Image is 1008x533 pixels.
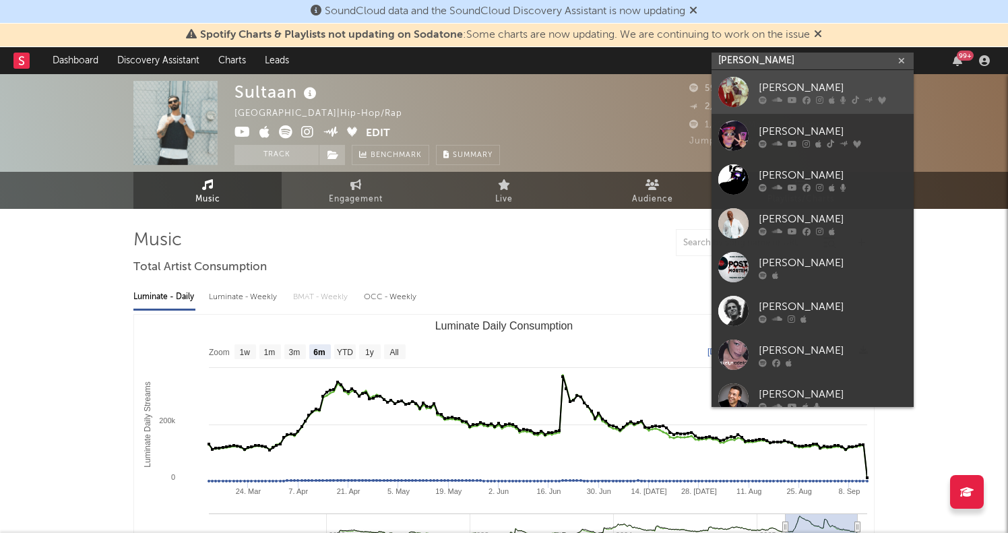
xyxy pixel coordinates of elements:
button: Edit [366,125,390,142]
a: Engagement [282,172,430,209]
text: 6m [313,348,325,357]
span: Spotify Charts & Playlists not updating on Sodatone [200,30,463,40]
input: Search for artists [712,53,914,69]
a: Leads [255,47,298,74]
a: Benchmark [352,145,429,165]
span: 597,428 [689,84,742,93]
text: 0 [171,473,175,481]
text: 19. May [435,487,462,495]
span: Live [495,191,513,208]
a: [PERSON_NAME] [712,245,914,289]
div: [PERSON_NAME] [759,123,907,139]
span: Engagement [329,191,383,208]
div: [GEOGRAPHIC_DATA] | Hip-Hop/Rap [234,106,418,122]
span: Total Artist Consumption [133,259,267,276]
div: OCC - Weekly [364,286,418,309]
div: [PERSON_NAME] [759,342,907,358]
a: Discovery Assistant [108,47,209,74]
span: Dismiss [689,6,697,17]
a: [PERSON_NAME] [712,377,914,420]
text: 2. Jun [489,487,509,495]
text: YTD [337,348,353,357]
text: 1y [365,348,374,357]
span: Summary [453,152,493,159]
text: 7. Apr [288,487,308,495]
span: Audience [632,191,673,208]
button: Summary [436,145,500,165]
text: 11. Aug [736,487,761,495]
div: [PERSON_NAME] [759,80,907,96]
a: Music [133,172,282,209]
span: Jump Score: 64.2 [689,137,769,146]
div: Luminate - Weekly [209,286,280,309]
a: Charts [209,47,255,74]
text: 200k [159,416,175,425]
div: Sultaan [234,81,320,103]
a: [PERSON_NAME] [712,70,914,114]
text: 1m [264,348,276,357]
text: 21. Apr [337,487,360,495]
text: Luminate Daily Streams [143,381,152,467]
text: 28. [DATE] [681,487,717,495]
text: 8. Sep [839,487,860,495]
text: 3m [289,348,301,357]
text: 1w [240,348,251,357]
span: 1,210,169 Monthly Listeners [689,121,830,129]
a: [PERSON_NAME] [712,201,914,245]
button: Track [234,145,319,165]
div: 99 + [957,51,974,61]
text: Luminate Daily Consumption [435,320,573,332]
span: Benchmark [371,148,422,164]
span: Music [195,191,220,208]
div: [PERSON_NAME] [759,386,907,402]
a: Dashboard [43,47,108,74]
text: [DATE] [707,347,733,356]
text: 16. Jun [536,487,561,495]
input: Search by song name or URL [676,238,819,249]
div: [PERSON_NAME] [759,255,907,271]
span: 2,226 [689,102,730,111]
text: All [389,348,398,357]
text: 5. May [387,487,410,495]
a: Live [430,172,578,209]
text: 14. [DATE] [631,487,667,495]
span: : Some charts are now updating. We are continuing to work on the issue [200,30,810,40]
a: [PERSON_NAME] [712,158,914,201]
button: 99+ [953,55,962,66]
text: Zoom [209,348,230,357]
div: [PERSON_NAME] [759,299,907,315]
div: [PERSON_NAME] [759,211,907,227]
text: 30. Jun [587,487,611,495]
text: 25. Aug [786,487,811,495]
a: [PERSON_NAME] [712,114,914,158]
div: [PERSON_NAME] [759,167,907,183]
span: Dismiss [814,30,822,40]
a: [PERSON_NAME] [712,289,914,333]
a: Audience [578,172,726,209]
div: Luminate - Daily [133,286,195,309]
a: [PERSON_NAME] [712,333,914,377]
text: 24. Mar [236,487,261,495]
span: SoundCloud data and the SoundCloud Discovery Assistant is now updating [325,6,685,17]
